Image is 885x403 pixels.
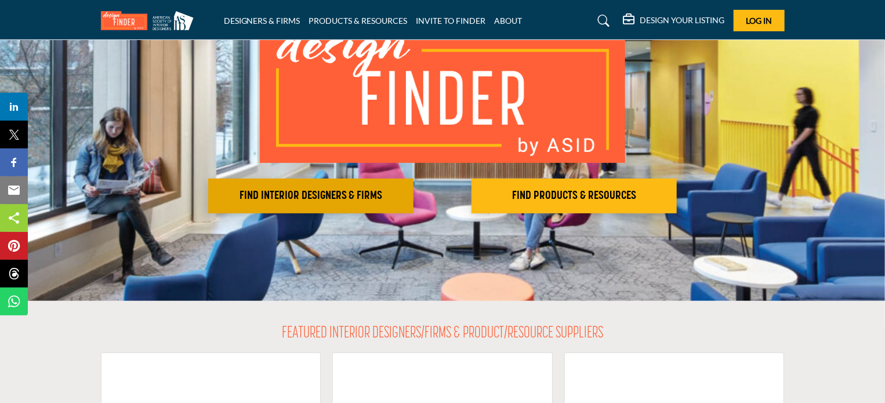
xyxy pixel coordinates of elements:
[208,179,414,213] button: FIND INTERIOR DESIGNERS & FIRMS
[260,12,625,163] img: image
[416,16,486,26] a: INVITE TO FINDER
[309,16,408,26] a: PRODUCTS & RESOURCES
[475,189,673,203] h2: FIND PRODUCTS & RESOURCES
[586,12,617,30] a: Search
[282,324,603,344] h2: FEATURED INTERIOR DESIGNERS/FIRMS & PRODUCT/RESOURCE SUPPLIERS
[640,15,725,26] h5: DESIGN YOUR LISTING
[471,179,677,213] button: FIND PRODUCTS & RESOURCES
[212,189,410,203] h2: FIND INTERIOR DESIGNERS & FIRMS
[224,16,300,26] a: DESIGNERS & FIRMS
[623,14,725,28] div: DESIGN YOUR LISTING
[734,10,785,31] button: Log In
[495,16,523,26] a: ABOUT
[101,11,200,30] img: Site Logo
[746,16,772,26] span: Log In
